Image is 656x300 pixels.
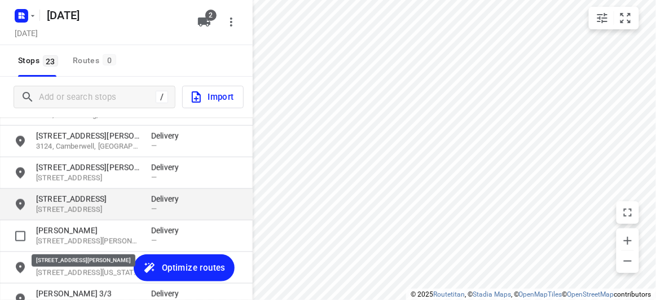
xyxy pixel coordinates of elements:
span: 23 [43,55,58,67]
span: — [151,236,157,245]
span: — [151,205,157,213]
span: Select [9,225,32,248]
h5: [DATE] [10,27,42,39]
input: Add or search stops [39,89,156,106]
p: [PERSON_NAME] [36,225,140,236]
h5: Rename [42,6,188,24]
button: Optimize routes [134,254,235,281]
p: [STREET_ADDRESS] [36,173,140,184]
p: Delivery [151,193,185,205]
span: — [151,142,157,150]
p: [PERSON_NAME] 3/3 [36,288,140,299]
p: [STREET_ADDRESS][PERSON_NAME] [36,162,140,173]
span: — [151,173,157,182]
p: Delivery [151,130,185,142]
p: [PERSON_NAME] [36,257,140,268]
span: Stops [18,54,61,68]
li: © 2025 , © , © © contributors [411,290,651,298]
p: 21 Minchinbury Drive, 3133, Vermont South, AU [36,268,140,279]
p: 3124, Camberwell, [GEOGRAPHIC_DATA] [36,142,140,152]
div: Routes [73,54,120,68]
a: OpenStreetMap [567,290,614,298]
button: Fit zoom [614,7,637,29]
p: [STREET_ADDRESS] [36,193,140,205]
p: [STREET_ADDRESS] [36,205,140,215]
button: 2 [193,11,215,33]
a: Import [175,86,244,108]
div: small contained button group [589,7,639,29]
button: More [220,11,243,33]
div: / [156,91,168,103]
span: 0 [103,54,116,65]
p: [STREET_ADDRESS][PERSON_NAME] [36,130,140,142]
button: Import [182,86,244,108]
span: Import [190,90,234,104]
span: 2 [205,10,217,21]
p: [STREET_ADDRESS][PERSON_NAME] [36,236,140,247]
button: Map settings [591,7,614,29]
p: Delivery [151,225,185,236]
a: OpenMapTiles [519,290,562,298]
span: Optimize routes [162,261,226,275]
a: Stadia Maps [473,290,511,298]
p: Delivery [151,162,185,173]
a: Routetitan [433,290,465,298]
p: Delivery [151,288,185,299]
